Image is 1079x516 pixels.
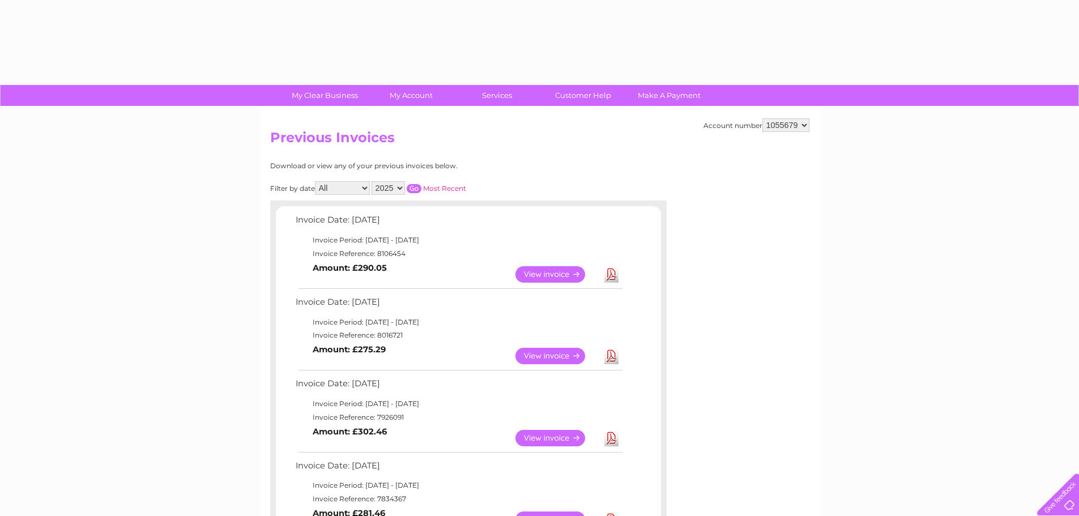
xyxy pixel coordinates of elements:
[278,85,372,106] a: My Clear Business
[293,376,624,397] td: Invoice Date: [DATE]
[622,85,716,106] a: Make A Payment
[313,427,387,437] b: Amount: £302.46
[293,479,624,492] td: Invoice Period: [DATE] - [DATE]
[313,263,387,273] b: Amount: £290.05
[536,85,630,106] a: Customer Help
[515,430,599,446] a: View
[293,315,624,329] td: Invoice Period: [DATE] - [DATE]
[703,118,809,132] div: Account number
[293,295,624,315] td: Invoice Date: [DATE]
[450,85,544,106] a: Services
[604,430,619,446] a: Download
[270,130,809,151] h2: Previous Invoices
[293,329,624,342] td: Invoice Reference: 8016721
[293,397,624,411] td: Invoice Period: [DATE] - [DATE]
[515,348,599,364] a: View
[604,266,619,283] a: Download
[293,233,624,247] td: Invoice Period: [DATE] - [DATE]
[293,212,624,233] td: Invoice Date: [DATE]
[293,492,624,506] td: Invoice Reference: 7834367
[364,85,458,106] a: My Account
[423,184,466,193] a: Most Recent
[604,348,619,364] a: Download
[270,162,568,170] div: Download or view any of your previous invoices below.
[293,458,624,479] td: Invoice Date: [DATE]
[313,344,386,355] b: Amount: £275.29
[293,247,624,261] td: Invoice Reference: 8106454
[270,181,568,195] div: Filter by date
[293,411,624,424] td: Invoice Reference: 7926091
[515,266,599,283] a: View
